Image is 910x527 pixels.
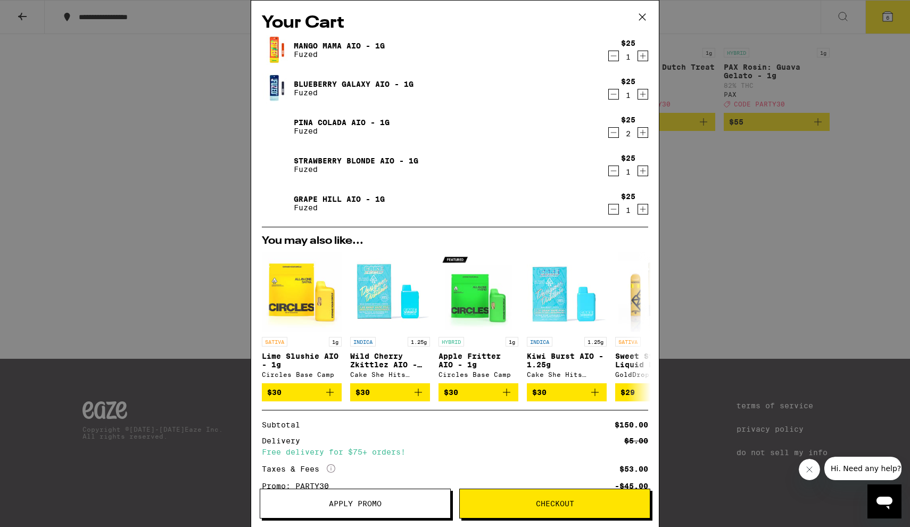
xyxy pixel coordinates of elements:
[350,352,430,369] p: Wild Cherry Zkittlez AIO - 1.25g
[618,252,692,332] img: GoldDrop - Sweet Strawberry Liquid Diamonds AIO - 1g
[294,118,390,127] a: Pina Colada AIO - 1g
[294,50,385,59] p: Fuzed
[262,421,308,429] div: Subtotal
[439,371,518,378] div: Circles Base Camp
[350,371,430,378] div: Cake She Hits Different
[621,116,635,124] div: $25
[262,337,287,347] p: SATIVA
[350,337,376,347] p: INDICA
[262,236,648,246] h2: You may also like...
[638,204,648,215] button: Increment
[262,252,342,332] img: Circles Base Camp - Lime Slushie AIO - 1g
[294,203,385,212] p: Fuzed
[262,437,308,444] div: Delivery
[350,383,430,401] button: Add to bag
[608,89,619,100] button: Decrement
[294,88,413,97] p: Fuzed
[439,352,518,369] p: Apple Fritter AIO - 1g
[619,465,648,473] div: $53.00
[294,195,385,203] a: Grape Hill AIO - 1g
[408,337,430,347] p: 1.25g
[294,127,390,135] p: Fuzed
[615,421,648,429] div: $150.00
[294,165,418,174] p: Fuzed
[262,150,292,180] img: Strawberry Blonde AIO - 1g
[262,448,648,456] div: Free delivery for $75+ orders!
[506,337,518,347] p: 1g
[532,388,547,397] span: $30
[621,388,635,397] span: $29
[262,252,342,383] a: Open page for Lime Slushie AIO - 1g from Circles Base Camp
[608,204,619,215] button: Decrement
[262,352,342,369] p: Lime Slushie AIO - 1g
[329,500,382,507] span: Apply Promo
[439,252,518,383] a: Open page for Apple Fritter AIO - 1g from Circles Base Camp
[615,371,695,378] div: GoldDrop
[638,166,648,176] button: Increment
[615,352,695,369] p: Sweet Strawberry Liquid Diamonds AIO - 1g
[527,371,607,378] div: Cake She Hits Different
[621,192,635,201] div: $25
[608,51,619,61] button: Decrement
[824,457,901,480] iframe: Message from company
[262,482,336,490] div: Promo: PARTY30
[638,127,648,138] button: Increment
[294,157,418,165] a: Strawberry Blonde AIO - 1g
[638,51,648,61] button: Increment
[621,154,635,162] div: $25
[267,388,282,397] span: $30
[439,252,518,332] img: Circles Base Camp - Apple Fritter AIO - 1g
[439,337,464,347] p: HYBRID
[615,482,648,490] div: -$45.00
[262,73,292,103] img: Blueberry Galaxy AIO - 1g
[608,166,619,176] button: Decrement
[621,129,635,138] div: 2
[459,489,650,518] button: Checkout
[608,127,619,138] button: Decrement
[624,437,648,444] div: $5.00
[294,80,413,88] a: Blueberry Galaxy AIO - 1g
[262,371,342,378] div: Circles Base Camp
[638,89,648,100] button: Increment
[584,337,607,347] p: 1.25g
[527,337,552,347] p: INDICA
[615,252,695,383] a: Open page for Sweet Strawberry Liquid Diamonds AIO - 1g from GoldDrop
[355,388,370,397] span: $30
[262,464,335,474] div: Taxes & Fees
[262,35,292,65] img: Mango Mama AIO - 1g
[615,337,641,347] p: SATIVA
[621,168,635,176] div: 1
[439,383,518,401] button: Add to bag
[527,383,607,401] button: Add to bag
[615,383,695,401] button: Add to bag
[262,112,292,142] img: Pina Colada AIO - 1g
[527,252,607,332] img: Cake She Hits Different - Kiwi Burst AIO - 1.25g
[527,352,607,369] p: Kiwi Burst AIO - 1.25g
[867,484,901,518] iframe: Button to launch messaging window
[350,252,430,383] a: Open page for Wild Cherry Zkittlez AIO - 1.25g from Cake She Hits Different
[260,489,451,518] button: Apply Promo
[329,337,342,347] p: 1g
[294,42,385,50] a: Mango Mama AIO - 1g
[621,91,635,100] div: 1
[621,53,635,61] div: 1
[444,388,458,397] span: $30
[262,11,648,35] h2: Your Cart
[799,459,820,480] iframe: Close message
[262,383,342,401] button: Add to bag
[536,500,574,507] span: Checkout
[621,77,635,86] div: $25
[262,188,292,218] img: Grape Hill AIO - 1g
[527,252,607,383] a: Open page for Kiwi Burst AIO - 1.25g from Cake She Hits Different
[350,252,430,332] img: Cake She Hits Different - Wild Cherry Zkittlez AIO - 1.25g
[621,39,635,47] div: $25
[621,206,635,215] div: 1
